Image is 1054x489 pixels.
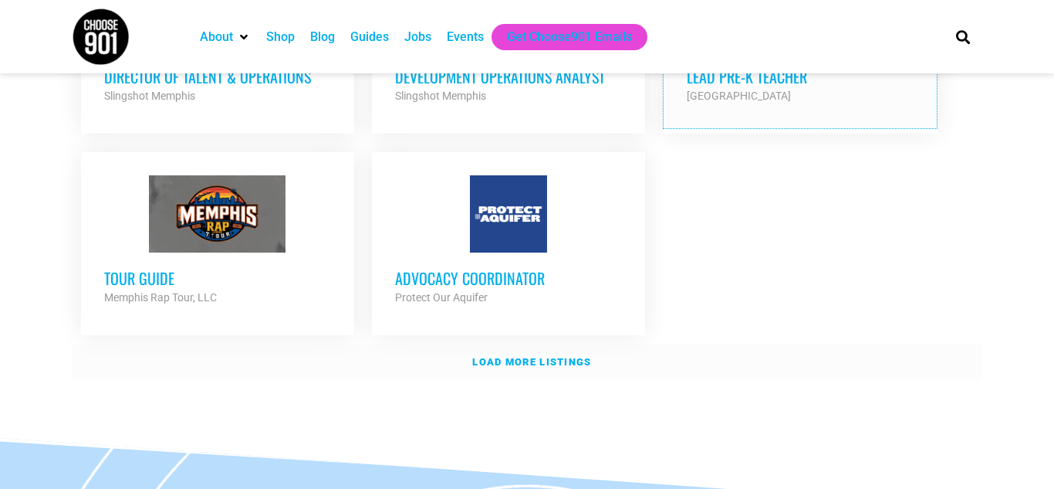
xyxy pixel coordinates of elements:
[395,268,622,288] h3: Advocacy Coordinator
[395,291,488,304] strong: Protect Our Aquifer
[395,66,622,87] h3: Development Operations Analyst
[472,356,591,368] strong: Load more listings
[507,28,632,46] a: Get Choose901 Emails
[687,66,914,87] h3: Lead Pre-K Teacher
[192,24,258,50] div: About
[951,24,976,49] div: Search
[104,66,331,87] h3: Director of Talent & Operations
[72,345,982,380] a: Load more listings
[687,90,791,102] strong: [GEOGRAPHIC_DATA]
[310,28,335,46] a: Blog
[192,24,930,50] nav: Main nav
[395,90,486,102] strong: Slingshot Memphis
[350,28,389,46] a: Guides
[104,291,217,304] strong: Memphis Rap Tour, LLC
[81,152,354,330] a: Tour Guide Memphis Rap Tour, LLC
[104,90,195,102] strong: Slingshot Memphis
[200,28,233,46] a: About
[447,28,484,46] a: Events
[404,28,431,46] a: Jobs
[104,268,331,288] h3: Tour Guide
[372,152,645,330] a: Advocacy Coordinator Protect Our Aquifer
[266,28,295,46] a: Shop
